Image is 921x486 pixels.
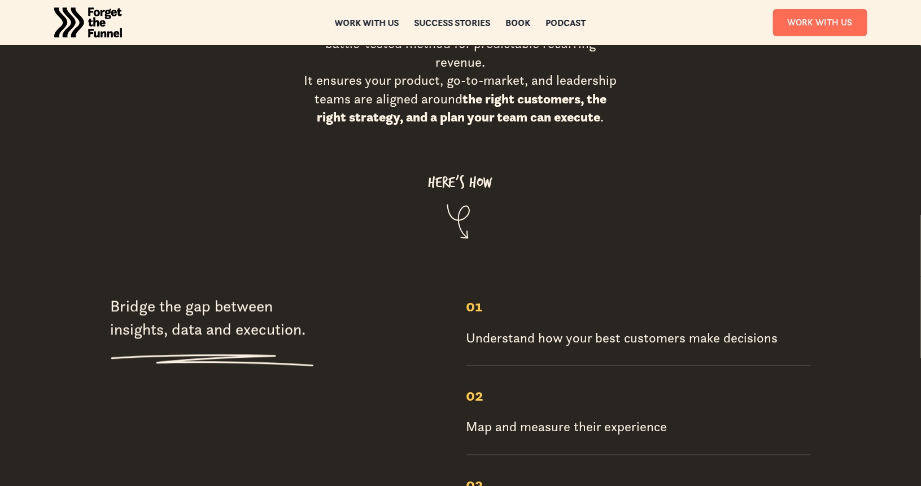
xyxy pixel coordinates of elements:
[466,418,667,436] div: Map and measure their experience
[466,384,484,406] h3: 02
[111,294,314,340] h3: Bridge the gap between insights, data and execution.
[506,19,531,27] a: Book
[466,294,483,317] h3: 01
[773,9,867,36] a: Work With Us
[335,19,399,27] a: Work with us
[546,19,586,27] a: Podcast
[317,90,607,125] strong: the right customers, the right strategy, and a plan your team can execute
[466,329,778,347] div: Understand how your best customers make decisions
[299,16,622,126] div: The is our proven, battle-tested method for predictable recurring revenue. It ensures your produc...
[414,19,491,27] a: Success Stories
[429,171,493,196] div: Here's How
